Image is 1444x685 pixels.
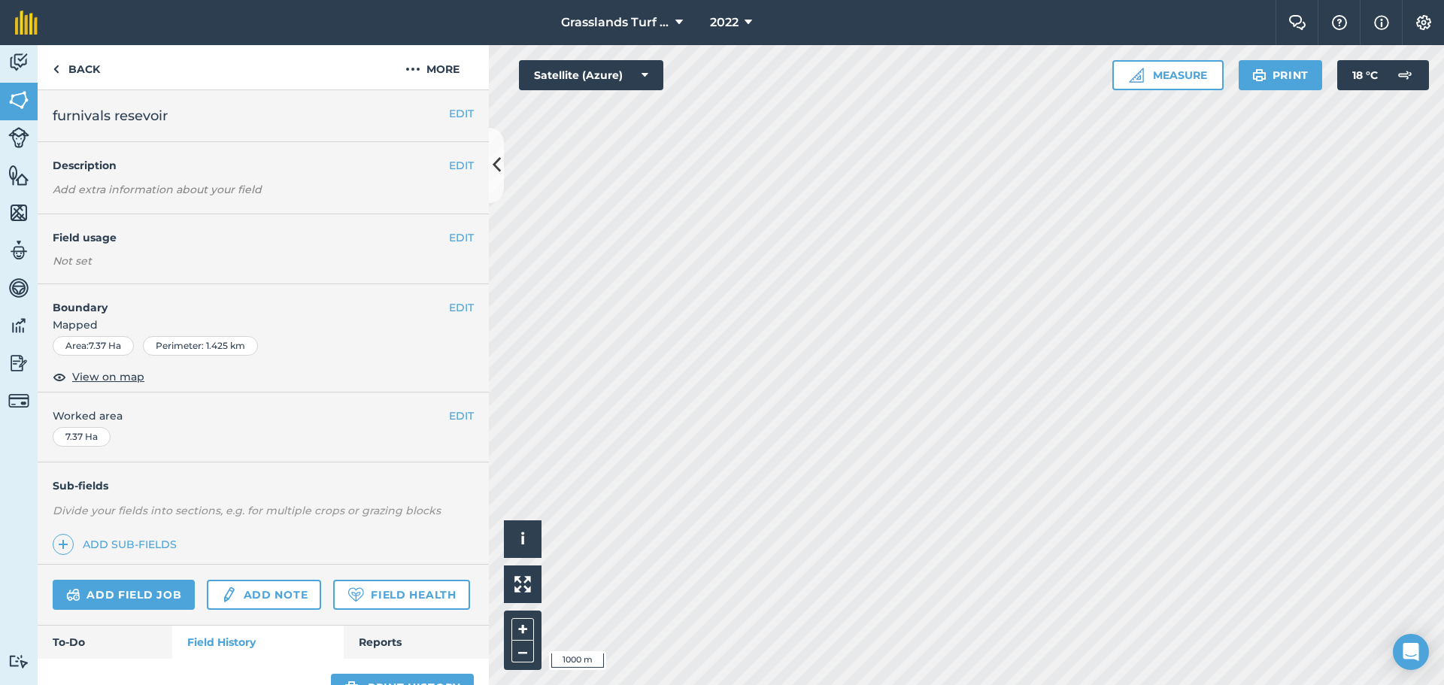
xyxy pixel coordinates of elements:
[449,105,474,122] button: EDIT
[511,618,534,641] button: +
[8,390,29,411] img: svg+xml;base64,PD94bWwgdmVyc2lvbj0iMS4wIiBlbmNvZGluZz0idXRmLTgiPz4KPCEtLSBHZW5lcmF0b3I6IEFkb2JlIE...
[449,229,474,246] button: EDIT
[1288,15,1306,30] img: Two speech bubbles overlapping with the left bubble in the forefront
[1393,634,1429,670] div: Open Intercom Messenger
[53,183,262,196] em: Add extra information about your field
[38,45,115,89] a: Back
[449,299,474,316] button: EDIT
[1252,66,1267,84] img: svg+xml;base64,PHN2ZyB4bWxucz0iaHR0cDovL3d3dy53My5vcmcvMjAwMC9zdmciIHdpZHRoPSIxOSIgaGVpZ2h0PSIyNC...
[38,317,489,333] span: Mapped
[53,105,168,126] span: furnivals resevoir
[8,127,29,148] img: svg+xml;base64,PD94bWwgdmVyc2lvbj0iMS4wIiBlbmNvZGluZz0idXRmLTgiPz4KPCEtLSBHZW5lcmF0b3I6IEFkb2JlIE...
[449,157,474,174] button: EDIT
[53,580,195,610] a: Add field job
[1374,14,1389,32] img: svg+xml;base64,PHN2ZyB4bWxucz0iaHR0cDovL3d3dy53My5vcmcvMjAwMC9zdmciIHdpZHRoPSIxNyIgaGVpZ2h0PSIxNy...
[8,314,29,337] img: svg+xml;base64,PD94bWwgdmVyc2lvbj0iMS4wIiBlbmNvZGluZz0idXRmLTgiPz4KPCEtLSBHZW5lcmF0b3I6IEFkb2JlIE...
[8,239,29,262] img: svg+xml;base64,PD94bWwgdmVyc2lvbj0iMS4wIiBlbmNvZGluZz0idXRmLTgiPz4KPCEtLSBHZW5lcmF0b3I6IEFkb2JlIE...
[8,51,29,74] img: svg+xml;base64,PD94bWwgdmVyc2lvbj0iMS4wIiBlbmNvZGluZz0idXRmLTgiPz4KPCEtLSBHZW5lcmF0b3I6IEFkb2JlIE...
[58,535,68,553] img: svg+xml;base64,PHN2ZyB4bWxucz0iaHR0cDovL3d3dy53My5vcmcvMjAwMC9zdmciIHdpZHRoPSIxNCIgaGVpZ2h0PSIyNC...
[53,368,144,386] button: View on map
[38,477,489,494] h4: Sub-fields
[53,427,111,447] div: 7.37 Ha
[504,520,541,558] button: i
[376,45,489,89] button: More
[405,60,420,78] img: svg+xml;base64,PHN2ZyB4bWxucz0iaHR0cDovL3d3dy53My5vcmcvMjAwMC9zdmciIHdpZHRoPSIyMCIgaGVpZ2h0PSIyNC...
[1337,60,1429,90] button: 18 °C
[710,14,739,32] span: 2022
[1352,60,1378,90] span: 18 ° C
[38,626,172,659] a: To-Do
[561,14,669,32] span: Grasslands Turf farm
[8,654,29,668] img: svg+xml;base64,PD94bWwgdmVyc2lvbj0iMS4wIiBlbmNvZGluZz0idXRmLTgiPz4KPCEtLSBHZW5lcmF0b3I6IEFkb2JlIE...
[8,202,29,224] img: svg+xml;base64,PHN2ZyB4bWxucz0iaHR0cDovL3d3dy53My5vcmcvMjAwMC9zdmciIHdpZHRoPSI1NiIgaGVpZ2h0PSI2MC...
[1112,60,1224,90] button: Measure
[207,580,321,610] a: Add note
[333,580,469,610] a: Field Health
[519,60,663,90] button: Satellite (Azure)
[520,529,525,548] span: i
[8,89,29,111] img: svg+xml;base64,PHN2ZyB4bWxucz0iaHR0cDovL3d3dy53My5vcmcvMjAwMC9zdmciIHdpZHRoPSI1NiIgaGVpZ2h0PSI2MC...
[514,576,531,593] img: Four arrows, one pointing top left, one top right, one bottom right and the last bottom left
[8,164,29,186] img: svg+xml;base64,PHN2ZyB4bWxucz0iaHR0cDovL3d3dy53My5vcmcvMjAwMC9zdmciIHdpZHRoPSI1NiIgaGVpZ2h0PSI2MC...
[53,60,59,78] img: svg+xml;base64,PHN2ZyB4bWxucz0iaHR0cDovL3d3dy53My5vcmcvMjAwMC9zdmciIHdpZHRoPSI5IiBoZWlnaHQ9IjI0Ii...
[1415,15,1433,30] img: A cog icon
[1330,15,1348,30] img: A question mark icon
[1390,60,1420,90] img: svg+xml;base64,PD94bWwgdmVyc2lvbj0iMS4wIiBlbmNvZGluZz0idXRmLTgiPz4KPCEtLSBHZW5lcmF0b3I6IEFkb2JlIE...
[511,641,534,662] button: –
[53,368,66,386] img: svg+xml;base64,PHN2ZyB4bWxucz0iaHR0cDovL3d3dy53My5vcmcvMjAwMC9zdmciIHdpZHRoPSIxOCIgaGVpZ2h0PSIyNC...
[220,586,237,604] img: svg+xml;base64,PD94bWwgdmVyc2lvbj0iMS4wIiBlbmNvZGluZz0idXRmLTgiPz4KPCEtLSBHZW5lcmF0b3I6IEFkb2JlIE...
[172,626,343,659] a: Field History
[38,284,449,316] h4: Boundary
[1129,68,1144,83] img: Ruler icon
[66,586,80,604] img: svg+xml;base64,PD94bWwgdmVyc2lvbj0iMS4wIiBlbmNvZGluZz0idXRmLTgiPz4KPCEtLSBHZW5lcmF0b3I6IEFkb2JlIE...
[143,336,258,356] div: Perimeter : 1.425 km
[53,336,134,356] div: Area : 7.37 Ha
[449,408,474,424] button: EDIT
[53,253,474,268] div: Not set
[15,11,38,35] img: fieldmargin Logo
[53,504,441,517] em: Divide your fields into sections, e.g. for multiple crops or grazing blocks
[8,352,29,374] img: svg+xml;base64,PD94bWwgdmVyc2lvbj0iMS4wIiBlbmNvZGluZz0idXRmLTgiPz4KPCEtLSBHZW5lcmF0b3I6IEFkb2JlIE...
[1239,60,1323,90] button: Print
[53,408,474,424] span: Worked area
[53,229,449,246] h4: Field usage
[8,277,29,299] img: svg+xml;base64,PD94bWwgdmVyc2lvbj0iMS4wIiBlbmNvZGluZz0idXRmLTgiPz4KPCEtLSBHZW5lcmF0b3I6IEFkb2JlIE...
[344,626,489,659] a: Reports
[53,534,183,555] a: Add sub-fields
[72,368,144,385] span: View on map
[53,157,474,174] h4: Description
